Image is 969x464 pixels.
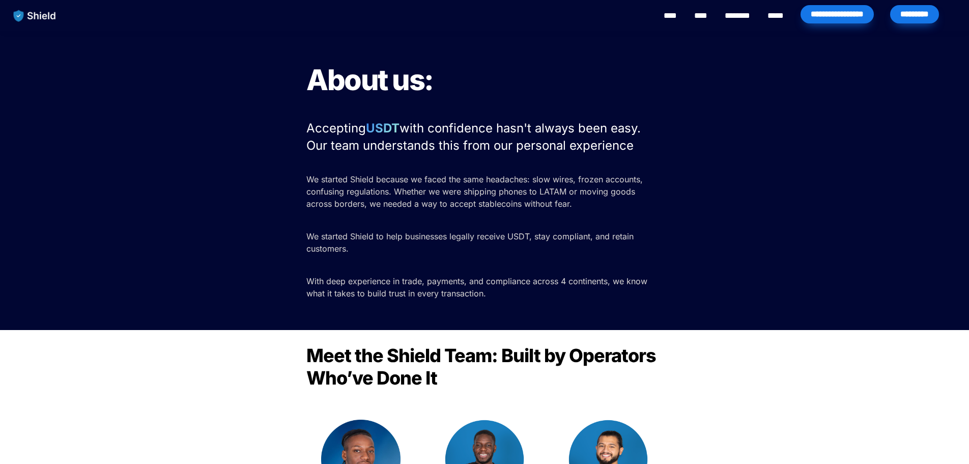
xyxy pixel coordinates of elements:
img: website logo [9,5,61,26]
span: Accepting [306,121,366,135]
span: with confidence hasn't always been easy. Our team understands this from our personal experience [306,121,644,153]
span: We started Shield because we faced the same headaches: slow wires, frozen accounts, confusing reg... [306,174,645,209]
span: We started Shield to help businesses legally receive USDT, stay compliant, and retain customers. [306,231,636,254]
span: About us: [306,63,433,97]
span: Meet the Shield Team: Built by Operators Who’ve Done It [306,344,660,389]
strong: USDT [366,121,400,135]
span: With deep experience in trade, payments, and compliance across 4 continents, we know what it take... [306,276,650,298]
